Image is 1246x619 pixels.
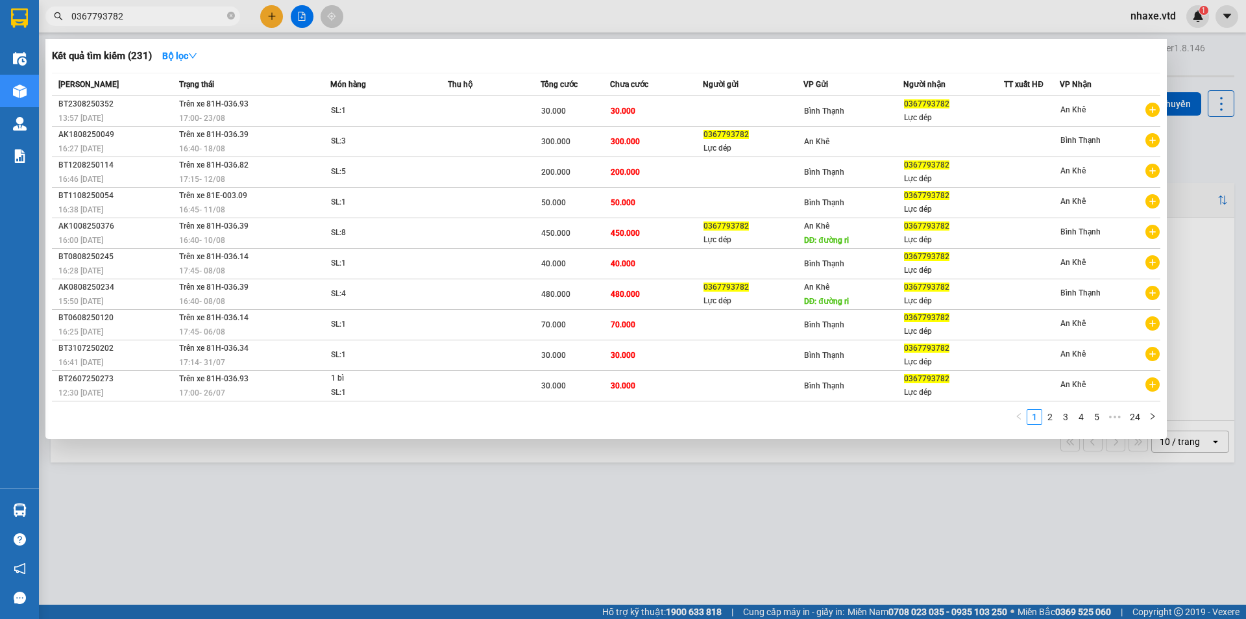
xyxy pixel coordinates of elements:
[58,205,103,214] span: 16:38 [DATE]
[179,236,225,245] span: 16:40 - 10/08
[179,205,225,214] span: 16:45 - 11/08
[58,175,103,184] span: 16:46 [DATE]
[1060,105,1086,114] span: An Khê
[179,175,225,184] span: 17:15 - 12/08
[541,320,566,329] span: 70.000
[611,320,635,329] span: 70.000
[1074,410,1088,424] a: 4
[1058,409,1073,425] li: 3
[1060,349,1086,359] span: An Khê
[804,137,829,146] span: An Khê
[804,381,844,390] span: Bình Thạnh
[804,320,844,329] span: Bình Thạnh
[1060,288,1101,297] span: Bình Thạnh
[804,198,844,207] span: Bình Thạnh
[1060,258,1086,267] span: An Khê
[1042,409,1058,425] li: 2
[611,137,640,146] span: 300.000
[904,172,1003,186] div: Lực dép
[611,381,635,390] span: 30.000
[58,114,103,123] span: 13:57 [DATE]
[58,236,103,245] span: 16:00 [DATE]
[804,236,849,245] span: DĐ: đường ri
[179,313,249,322] span: Trên xe 81H-036.14
[1004,80,1044,89] span: TT xuất HĐ
[904,313,949,322] span: 0367793782
[804,351,844,360] span: Bình Thạnh
[58,388,103,398] span: 12:30 [DATE]
[904,325,1003,338] div: Lực dép
[703,283,749,292] span: 0367793782
[1011,409,1027,425] li: Previous Page
[1060,380,1086,389] span: An Khê
[541,351,566,360] span: 30.000
[904,203,1003,216] div: Lực dép
[448,80,472,89] span: Thu hộ
[54,12,63,21] span: search
[1089,409,1105,425] li: 5
[179,388,225,398] span: 17:00 - 26/07
[58,281,175,294] div: AK0808250234
[1060,136,1101,145] span: Bình Thạnh
[804,221,829,231] span: An Khê
[1145,194,1160,208] span: plus-circle
[58,342,175,355] div: BT3107250202
[14,533,26,546] span: question-circle
[1060,319,1086,328] span: An Khê
[611,229,640,238] span: 450.000
[13,149,27,163] img: solution-icon
[331,226,428,240] div: SL: 8
[58,158,175,172] div: BT1208250114
[58,327,103,336] span: 16:25 [DATE]
[1145,409,1160,425] button: right
[804,283,829,292] span: An Khê
[541,107,566,116] span: 30.000
[179,358,225,367] span: 17:14 - 31/07
[13,117,27,131] img: warehouse-icon
[1145,316,1160,331] span: plus-circle
[331,134,428,149] div: SL: 3
[1060,227,1101,236] span: Bình Thạnh
[58,266,103,275] span: 16:28 [DATE]
[331,318,428,332] div: SL: 1
[1027,410,1042,424] a: 1
[331,196,428,210] div: SL: 1
[71,9,225,23] input: Tìm tên, số ĐT hoặc mã đơn
[1043,410,1057,424] a: 2
[58,358,103,367] span: 16:41 [DATE]
[541,168,570,177] span: 200.000
[1058,410,1073,424] a: 3
[904,344,949,353] span: 0367793782
[331,348,428,362] div: SL: 1
[58,250,175,264] div: BT0808250245
[611,198,635,207] span: 50.000
[803,80,828,89] span: VP Gửi
[703,80,739,89] span: Người gửi
[179,221,249,231] span: Trên xe 81H-036.39
[331,165,428,179] div: SL: 5
[179,99,249,108] span: Trên xe 81H-036.93
[330,80,366,89] span: Món hàng
[58,297,103,306] span: 15:50 [DATE]
[179,327,225,336] span: 17:45 - 06/08
[611,259,635,268] span: 40.000
[1073,409,1089,425] li: 4
[331,287,428,301] div: SL: 4
[703,233,803,247] div: Lực dép
[804,168,844,177] span: Bình Thạnh
[1149,412,1156,420] span: right
[11,8,28,28] img: logo-vxr
[1145,347,1160,361] span: plus-circle
[904,386,1003,399] div: Lực dép
[13,503,27,517] img: warehouse-icon
[188,51,197,60] span: down
[1145,255,1160,270] span: plus-circle
[904,294,1003,308] div: Lực dép
[904,111,1003,125] div: Lực dép
[179,252,249,261] span: Trên xe 81H-036.14
[703,142,803,155] div: Lực dép
[179,160,249,170] span: Trên xe 81H-036.82
[1090,410,1104,424] a: 5
[611,168,640,177] span: 200.000
[904,374,949,383] span: 0367793782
